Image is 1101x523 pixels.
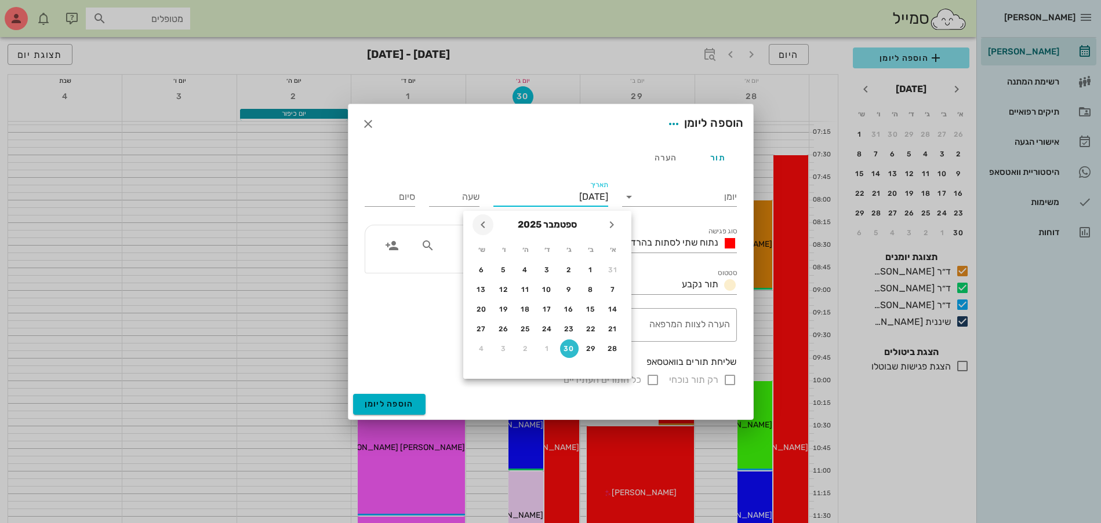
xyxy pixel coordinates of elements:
[515,240,536,259] th: ה׳
[538,325,557,333] div: 24
[560,345,579,353] div: 30
[495,266,513,274] div: 5
[473,266,491,274] div: 6
[582,305,600,313] div: 15
[581,240,602,259] th: ב׳
[538,261,557,279] button: 3
[538,266,557,274] div: 3
[516,339,535,358] button: 2
[495,300,513,319] button: 19
[538,339,557,358] button: 1
[560,286,579,294] div: 9
[473,300,491,319] button: 20
[604,266,622,274] div: 31
[353,394,426,415] button: הוספה ליומן
[473,320,491,338] button: 27
[622,188,737,206] div: יומן
[558,276,737,294] div: סטטוסתור נקבע
[471,240,492,259] th: ש׳
[473,280,491,299] button: 13
[582,339,600,358] button: 29
[604,305,622,313] div: 14
[560,261,579,279] button: 2
[692,144,744,171] div: תור
[473,339,491,358] button: 4
[538,345,557,353] div: 1
[473,286,491,294] div: 13
[604,339,622,358] button: 28
[516,325,535,333] div: 25
[495,280,513,299] button: 12
[604,280,622,299] button: 7
[538,280,557,299] button: 10
[560,325,579,333] div: 23
[473,214,493,235] button: חודש הבא
[602,240,623,259] th: א׳
[516,286,535,294] div: 11
[495,305,513,313] div: 19
[560,280,579,299] button: 9
[560,339,579,358] button: 30
[516,345,535,353] div: 2
[513,213,582,236] button: ספטמבר 2025
[473,325,491,333] div: 27
[590,181,608,189] label: תאריך
[708,227,737,236] label: סוג פגישה
[663,114,744,134] div: הוספה ליומן
[682,279,718,290] span: תור נקבע
[365,356,737,368] div: שליחת תורים בוואטסאפ
[516,320,535,338] button: 25
[365,399,414,409] span: הוספה ליומן
[582,300,600,319] button: 15
[473,261,491,279] button: 6
[604,320,622,338] button: 21
[516,261,535,279] button: 4
[559,240,580,259] th: ג׳
[582,345,600,353] div: 29
[582,325,600,333] div: 22
[538,286,557,294] div: 10
[516,300,535,319] button: 18
[560,305,579,313] div: 16
[604,261,622,279] button: 31
[582,280,600,299] button: 8
[560,300,579,319] button: 16
[604,345,622,353] div: 28
[473,305,491,313] div: 20
[495,345,513,353] div: 3
[495,261,513,279] button: 5
[516,305,535,313] div: 18
[516,266,535,274] div: 4
[582,286,600,294] div: 8
[601,214,622,235] button: חודש שעבר
[495,325,513,333] div: 26
[538,300,557,319] button: 17
[538,320,557,338] button: 24
[604,300,622,319] button: 14
[639,144,692,171] div: הערה
[495,339,513,358] button: 3
[473,345,491,353] div: 4
[718,269,737,277] label: סטטוס
[516,280,535,299] button: 11
[604,286,622,294] div: 7
[538,305,557,313] div: 17
[595,237,718,248] span: נתוח שתי לסתות בהרדמה מלאה
[560,320,579,338] button: 23
[560,266,579,274] div: 2
[582,261,600,279] button: 1
[604,325,622,333] div: 21
[495,320,513,338] button: 26
[582,320,600,338] button: 22
[495,286,513,294] div: 12
[537,240,558,259] th: ד׳
[582,266,600,274] div: 1
[493,240,514,259] th: ו׳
